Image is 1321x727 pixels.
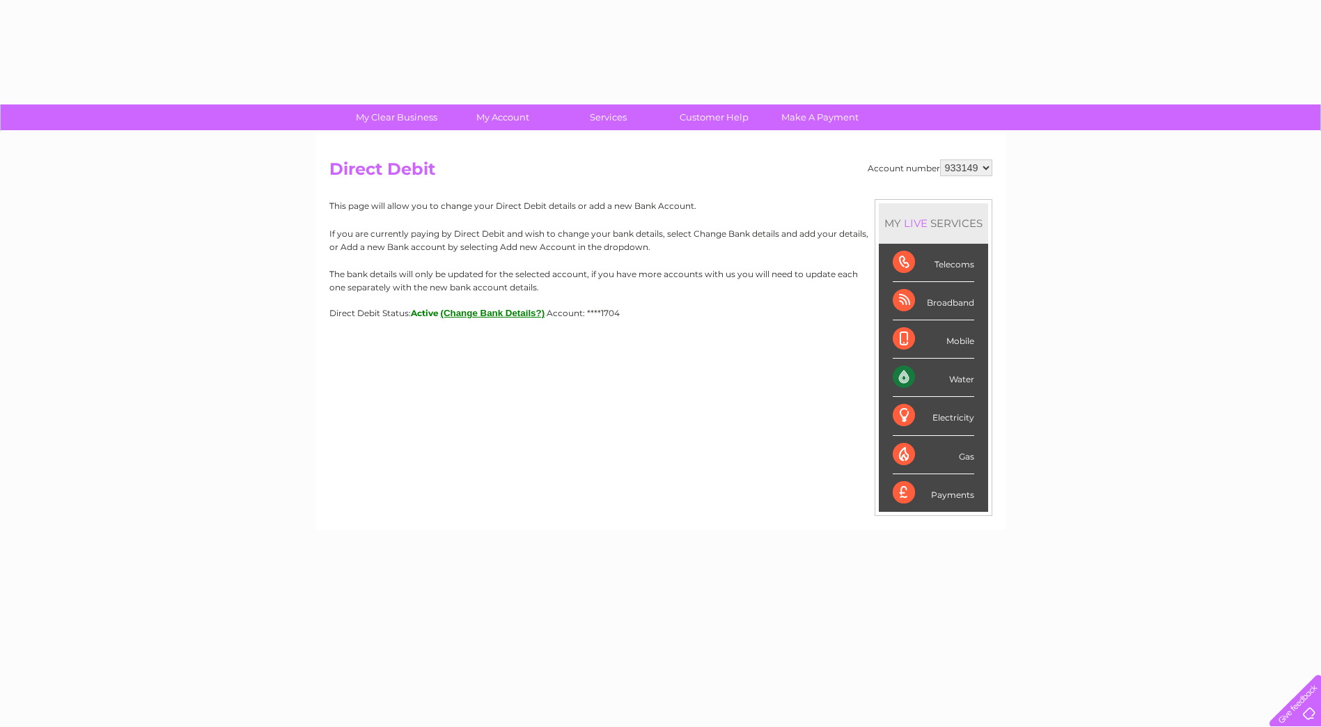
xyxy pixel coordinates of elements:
[329,199,992,212] p: This page will allow you to change your Direct Debit details or add a new Bank Account.
[763,104,877,130] a: Make A Payment
[901,217,930,230] div: LIVE
[441,308,545,318] button: (Change Bank Details?)
[445,104,560,130] a: My Account
[657,104,772,130] a: Customer Help
[893,282,974,320] div: Broadband
[868,159,992,176] div: Account number
[893,436,974,474] div: Gas
[893,244,974,282] div: Telecoms
[893,397,974,435] div: Electricity
[411,308,439,318] span: Active
[329,267,992,294] p: The bank details will only be updated for the selected account, if you have more accounts with us...
[879,203,988,243] div: MY SERVICES
[893,359,974,397] div: Water
[329,227,992,253] p: If you are currently paying by Direct Debit and wish to change your bank details, select Change B...
[893,474,974,512] div: Payments
[329,308,992,318] div: Direct Debit Status:
[339,104,454,130] a: My Clear Business
[329,159,992,186] h2: Direct Debit
[893,320,974,359] div: Mobile
[551,104,666,130] a: Services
